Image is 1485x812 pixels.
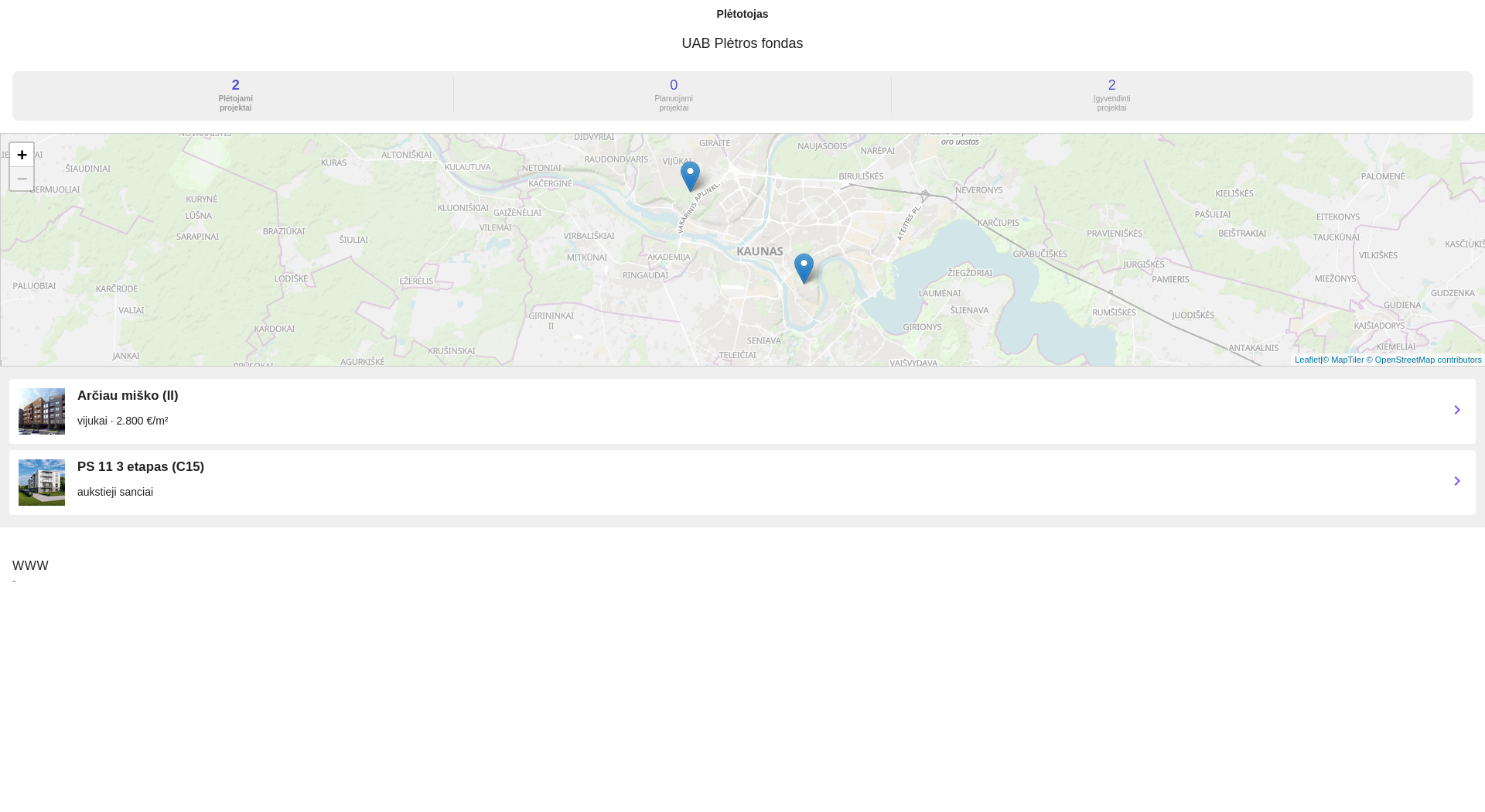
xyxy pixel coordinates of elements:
div: Planuojami projektai [456,94,891,113]
img: vgzBq34JLE.jpg [19,459,65,506]
a: 0 Planuojamiprojektai [456,101,894,113]
a: © OpenStreetMap contributors [1367,355,1482,364]
div: Plėtotojas [717,6,769,22]
a: 2 Įgyvendintiprojektai [895,101,1330,113]
a: chevron_right [1448,409,1466,421]
a: 2 Plėtojamiprojektai [19,101,456,113]
div: PS 11 3 etapas (C15) [77,459,1435,475]
a: chevron_right [1448,480,1466,493]
div: 2 [895,77,1330,93]
div: 2 [19,77,453,93]
a: Leaflet [1295,355,1320,364]
a: Zoom in [10,143,33,167]
div: Arčiau miško (II) [77,388,1435,404]
h3: UAB Plėtros fondas [12,28,1473,59]
div: Įgyvendinti projektai [895,94,1330,113]
i: chevron_right [1448,472,1466,490]
a: © MapTiler [1323,355,1364,364]
span: - [12,574,1473,588]
div: aukstieji sanciai [77,484,1435,500]
a: Zoom out [10,167,33,190]
span: WWW [12,559,49,572]
i: chevron_right [1448,401,1466,419]
div: Plėtojami projektai [19,94,453,113]
div: vijukai · 2.800 €/m² [77,413,1435,428]
div: 0 [456,77,891,93]
img: 8vmt0zaqMd.png [19,388,65,435]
